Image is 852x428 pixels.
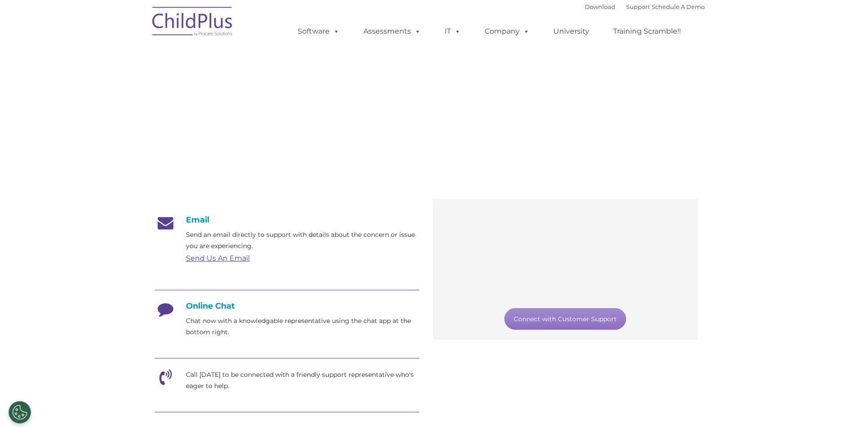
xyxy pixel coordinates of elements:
[148,0,238,45] img: ChildPlus by Procare Solutions
[585,3,615,10] a: Download
[186,315,419,338] p: Chat now with a knowledgable representative using the chat app at the bottom right.
[626,3,650,10] a: Support
[652,3,705,10] a: Schedule A Demo
[9,401,31,424] button: Cookies Settings
[289,22,349,40] a: Software
[155,215,419,225] h4: Email
[476,22,539,40] a: Company
[186,254,250,262] a: Send Us An Email
[436,22,470,40] a: IT
[585,3,705,10] font: |
[186,369,419,392] p: Call [DATE] to be connected with a friendly support representative who's eager to help.
[186,229,419,252] p: Send an email directly to support with details about the concern or issue you are experiencing.
[504,308,626,330] a: Connect with Customer Support
[604,22,690,40] a: Training Scramble!!
[354,22,430,40] a: Assessments
[155,301,419,311] h4: Online Chat
[544,22,598,40] a: University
